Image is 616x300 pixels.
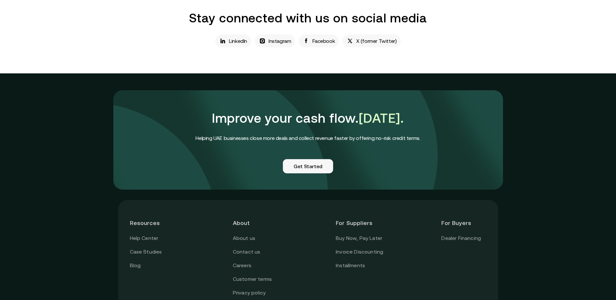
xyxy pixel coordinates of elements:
[343,34,400,47] a: X (former Twitter)
[130,212,175,234] header: Resources
[130,234,158,243] a: Help Center
[233,289,266,297] a: Privacy policy
[195,106,420,130] h1: Improve your cash flow.
[215,34,251,47] a: LinkedIn
[269,37,291,45] p: Instagram
[233,212,278,234] header: About
[195,134,420,142] h4: Helping UAE businesses close more deals and collect revenue faster by offering no-risk credit terms.
[130,248,162,256] a: Case Studies
[255,34,295,47] a: Instagram
[312,37,335,45] p: Facebook
[299,34,339,47] a: Facebook
[441,234,481,243] a: Dealer Financing
[229,37,247,45] p: LinkedIn
[359,111,404,125] span: [DATE].
[233,234,255,243] a: About us
[336,212,383,234] header: For Suppliers
[113,90,503,190] img: comfi
[441,212,486,234] header: For Buyers
[336,248,383,256] a: Invoice Discounting
[233,261,251,270] a: Careers
[356,37,396,45] p: X (former Twitter)
[233,248,260,256] a: Contact us
[104,11,513,25] h1: Stay connected with us on social media
[233,275,272,283] a: Customer terms
[336,234,382,243] a: Buy Now, Pay Later
[130,261,141,270] a: Blog
[336,261,365,270] a: Installments
[283,159,333,173] a: Get Started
